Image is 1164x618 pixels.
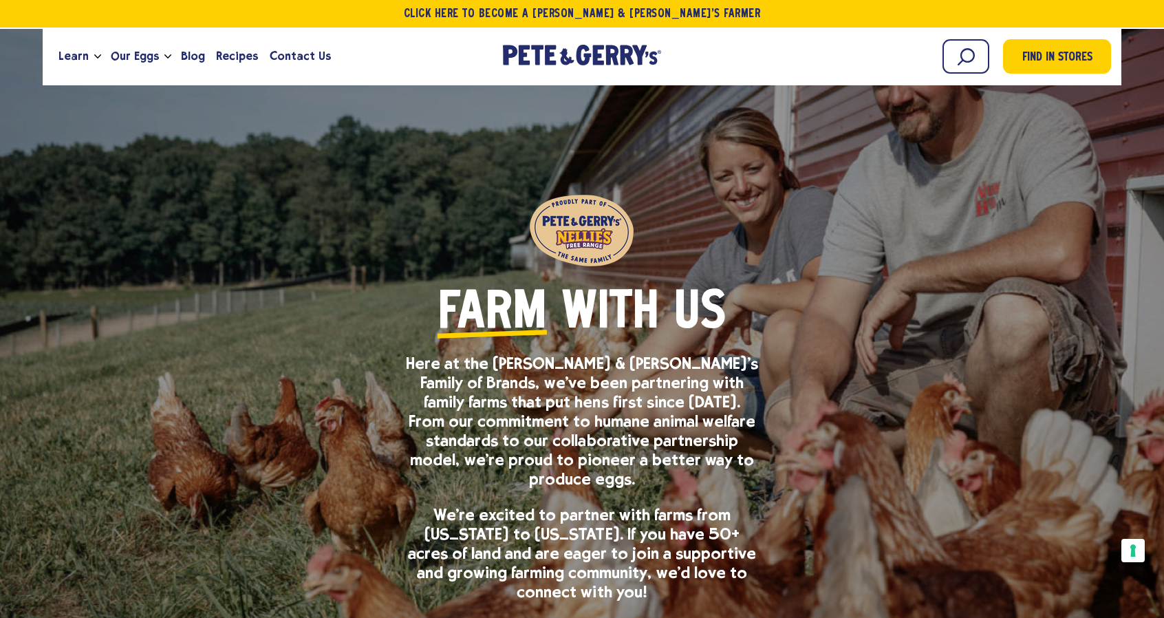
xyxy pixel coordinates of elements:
[105,38,164,75] a: Our Eggs
[58,47,89,65] span: Learn
[1121,539,1145,562] button: Your consent preferences for tracking technologies
[406,505,758,601] p: We’re excited to partner with farms from [US_STATE] to [US_STATE]. If you have 50+ acres of land ...
[438,288,547,340] span: Farm
[216,47,258,65] span: Recipes
[164,54,171,59] button: Open the dropdown menu for Our Eggs
[1003,39,1111,74] a: Find in Stores
[1022,49,1092,67] span: Find in Stores
[53,38,94,75] a: Learn
[562,288,659,340] span: with
[94,54,101,59] button: Open the dropdown menu for Learn
[111,47,159,65] span: Our Eggs
[942,39,989,74] input: Search
[175,38,211,75] a: Blog
[406,354,758,489] p: Here at the [PERSON_NAME] & [PERSON_NAME]’s Family of Brands, we’ve been partnering with family f...
[270,47,331,65] span: Contact Us
[211,38,263,75] a: Recipes
[264,38,336,75] a: Contact Us
[181,47,205,65] span: Blog
[674,288,726,340] span: Us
